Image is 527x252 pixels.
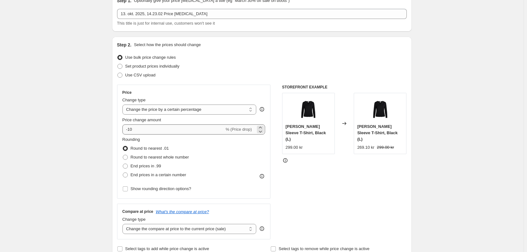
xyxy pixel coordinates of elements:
span: Price change amount [122,117,161,122]
span: Select tags to remove while price change is active [279,246,370,251]
span: End prices in .99 [131,164,161,168]
h3: Compare at price [122,209,153,214]
span: [PERSON_NAME] Sleeve T-Shirt, Black (L) [286,124,326,141]
span: % (Price drop) [226,127,252,132]
img: 66010-9000_1_80x.jpg [368,96,393,122]
h2: Step 2. [117,42,132,48]
span: Rounding [122,137,140,142]
span: Round to nearest .01 [131,146,169,151]
input: 30% off holiday sale [117,9,407,19]
h3: Price [122,90,132,95]
div: help [259,225,265,232]
h6: STOREFRONT EXAMPLE [282,85,407,90]
span: Change type [122,98,146,102]
img: 66010-9000_1_80x.jpg [296,96,321,122]
div: 299.00 kr [286,144,303,151]
p: Select how the prices should change [134,42,201,48]
span: Show rounding direction options? [131,186,191,191]
span: End prices in a certain number [131,172,186,177]
span: Select tags to add while price change is active [125,246,209,251]
span: Change type [122,217,146,222]
div: 269.10 kr [357,144,374,151]
span: Use CSV upload [125,73,156,77]
span: [PERSON_NAME] Sleeve T-Shirt, Black (L) [357,124,398,141]
span: This title is just for internal use, customers won't see it [117,21,215,26]
div: help [259,106,265,112]
button: What's the compare at price? [156,209,209,214]
input: -15 [122,124,224,135]
span: Use bulk price change rules [125,55,176,60]
span: Round to nearest whole number [131,155,189,159]
strike: 299.00 kr [377,144,394,151]
span: Set product prices individually [125,64,180,69]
